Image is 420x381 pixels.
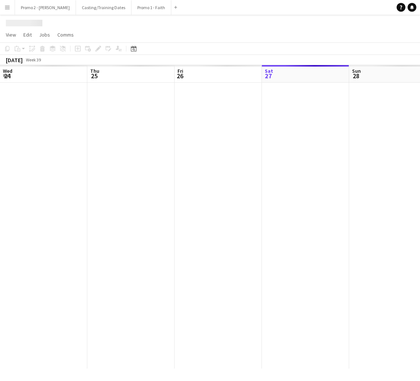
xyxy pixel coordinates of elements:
span: Week 39 [24,57,42,63]
button: Casting/Training Dates [76,0,131,15]
span: Jobs [39,31,50,38]
span: 24 [2,72,12,80]
span: Fri [177,68,183,74]
a: Edit [20,30,35,39]
span: View [6,31,16,38]
button: Promo 1 - Faith [131,0,171,15]
a: Jobs [36,30,53,39]
span: Sat [265,68,273,74]
span: 27 [264,72,273,80]
span: Thu [90,68,99,74]
span: Comms [57,31,74,38]
button: Promo 2 - [PERSON_NAME] [15,0,76,15]
div: [DATE] [6,56,23,64]
span: 25 [89,72,99,80]
span: Edit [23,31,32,38]
span: 26 [176,72,183,80]
a: View [3,30,19,39]
span: 28 [351,72,361,80]
span: Sun [352,68,361,74]
span: Wed [3,68,12,74]
a: Comms [54,30,77,39]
